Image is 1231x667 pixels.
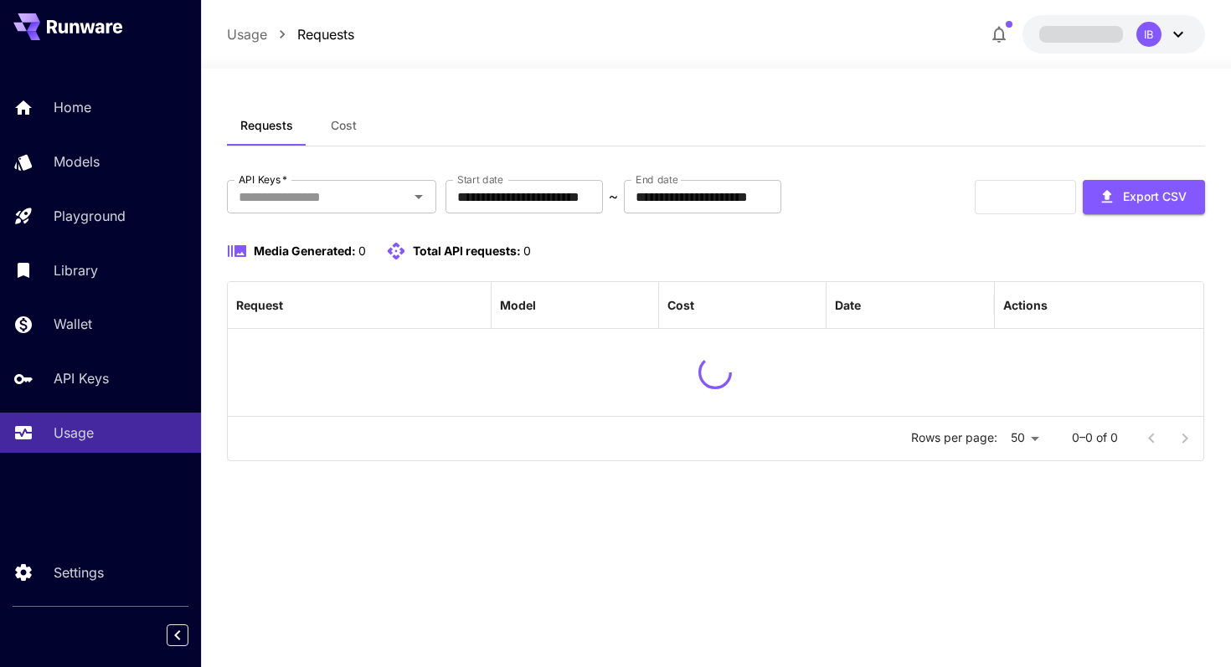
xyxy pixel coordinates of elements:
span: Media Generated: [254,244,356,258]
p: 0–0 of 0 [1072,429,1118,446]
span: Total API requests: [413,244,521,258]
button: Export CSV [1083,180,1205,214]
p: Home [54,97,91,117]
p: Models [54,151,100,172]
span: Requests [240,118,293,133]
div: Request [236,298,283,312]
p: Settings [54,562,104,582]
p: Wallet [54,314,92,334]
div: Collapse sidebar [179,620,201,650]
p: Rows per page: [911,429,997,446]
button: Collapse sidebar [167,624,188,646]
p: Library [54,260,98,280]
div: 50 [1004,426,1045,450]
div: Model [500,298,536,312]
p: ~ [609,187,618,207]
p: Usage [54,423,94,443]
div: Cost [667,298,694,312]
nav: breadcrumb [227,24,354,44]
span: 0 [523,244,531,258]
p: Playground [54,206,126,226]
span: 0 [358,244,366,258]
label: End date [636,172,677,187]
p: API Keys [54,368,109,388]
a: Requests [297,24,354,44]
div: Date [835,298,861,312]
div: IB [1136,22,1161,47]
button: IB [1022,15,1205,54]
label: Start date [457,172,503,187]
button: Open [407,185,430,208]
label: API Keys [239,172,287,187]
div: Actions [1003,298,1048,312]
a: Usage [227,24,267,44]
span: Cost [331,118,357,133]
